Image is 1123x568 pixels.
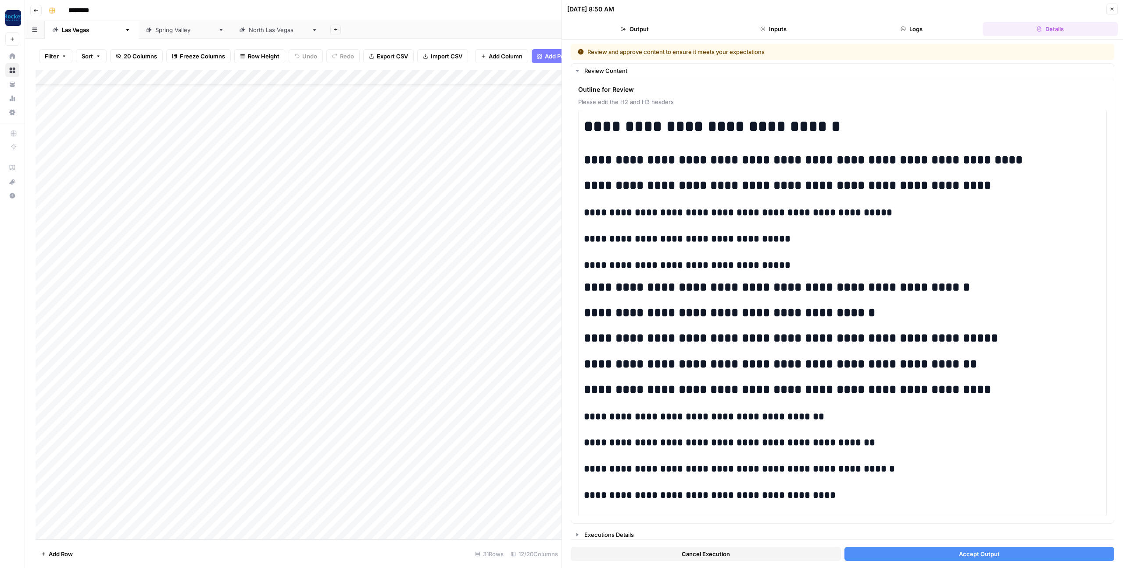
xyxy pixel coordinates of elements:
span: Please edit the H2 and H3 headers [578,97,1107,106]
button: Cancel Execution [571,547,841,561]
button: Filter [39,49,72,63]
button: Logs [844,22,980,36]
button: Import CSV [417,49,468,63]
a: Browse [5,63,19,77]
a: Usage [5,91,19,105]
span: Outline for Review [578,85,1107,94]
button: Details [983,22,1118,36]
div: [GEOGRAPHIC_DATA] [62,25,121,34]
div: [GEOGRAPHIC_DATA] [155,25,215,34]
div: [GEOGRAPHIC_DATA] [249,25,308,34]
button: Review Content [571,64,1114,78]
span: Add Column [489,52,522,61]
button: Workspace: Rocket Pilots [5,7,19,29]
a: [GEOGRAPHIC_DATA] [232,21,325,39]
button: Inputs [706,22,841,36]
div: 12/20 Columns [507,547,561,561]
a: Settings [5,105,19,119]
img: Rocket Pilots Logo [5,10,21,26]
span: Cancel Execution [682,550,730,558]
a: Home [5,49,19,63]
span: Undo [302,52,317,61]
span: Freeze Columns [180,52,225,61]
button: Sort [76,49,107,63]
button: Add Column [475,49,528,63]
span: Accept Output [959,550,1000,558]
span: Add Power Agent [545,52,593,61]
button: Add Row [36,547,78,561]
a: AirOps Academy [5,161,19,175]
div: Review and approve content to ensure it meets your expectations [578,47,936,56]
span: Import CSV [431,52,462,61]
span: 20 Columns [124,52,157,61]
span: Sort [82,52,93,61]
button: What's new? [5,175,19,189]
div: What's new? [6,175,19,188]
div: Review Content [584,66,1109,75]
span: Add Row [49,550,73,558]
button: Executions Details [571,528,1114,542]
button: Help + Support [5,189,19,203]
span: Row Height [248,52,279,61]
a: [GEOGRAPHIC_DATA] [138,21,232,39]
button: Freeze Columns [166,49,231,63]
button: Export CSV [363,49,414,63]
a: Your Data [5,77,19,91]
button: Output [567,22,702,36]
div: 31 Rows [472,547,507,561]
button: Add Power Agent [532,49,598,63]
button: Row Height [234,49,285,63]
span: Redo [340,52,354,61]
span: Filter [45,52,59,61]
span: Export CSV [377,52,408,61]
a: [GEOGRAPHIC_DATA] [45,21,138,39]
button: Redo [326,49,360,63]
div: Executions Details [584,530,1109,539]
button: Undo [289,49,323,63]
div: [DATE] 8:50 AM [567,5,614,14]
button: 20 Columns [110,49,163,63]
button: Accept Output [844,547,1115,561]
div: Review Content [571,78,1114,523]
